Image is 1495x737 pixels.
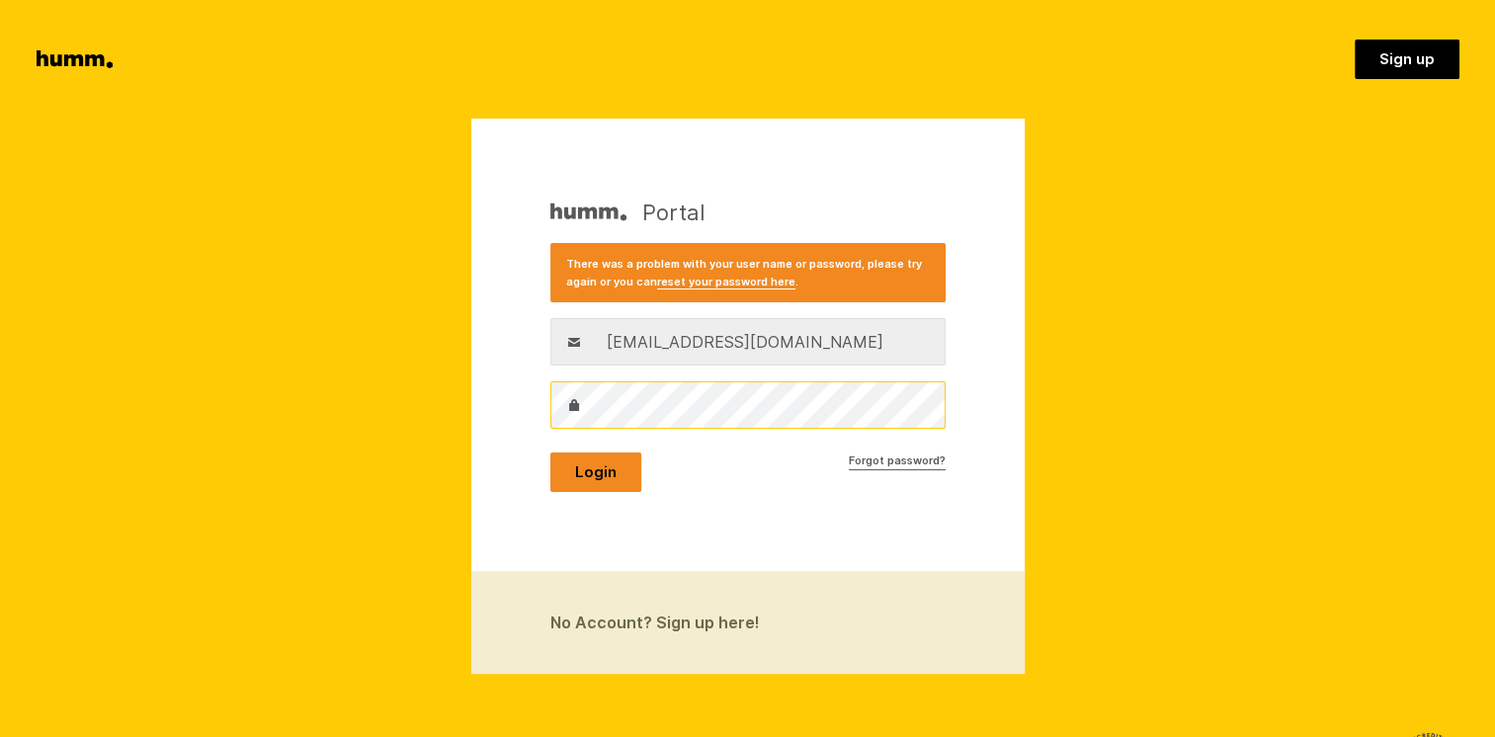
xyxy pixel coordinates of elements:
[657,275,795,289] a: reset your password here
[550,198,626,227] img: Humm
[566,255,930,290] p: There was a problem with your user name or password, please try again or you can .
[471,571,1025,674] a: No Account? Sign up here!
[849,452,946,470] a: Forgot password?
[1355,40,1459,79] a: Sign up
[550,198,706,227] h1: Portal
[550,452,641,492] button: Login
